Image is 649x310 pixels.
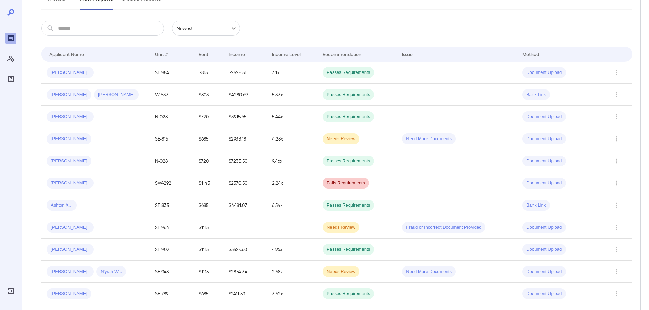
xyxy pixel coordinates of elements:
[150,128,193,150] td: SE-815
[323,202,374,209] span: Passes Requirements
[522,69,566,76] span: Document Upload
[223,150,266,172] td: $7235.50
[94,92,139,98] span: [PERSON_NAME]
[193,128,223,150] td: $685
[402,268,456,275] span: Need More Documents
[323,180,369,186] span: Fails Requirements
[47,291,91,297] span: [PERSON_NAME]
[266,62,317,84] td: 3.1x
[611,266,622,277] button: Row Actions
[522,92,550,98] span: Bank Link
[47,246,94,253] span: [PERSON_NAME]..
[611,133,622,144] button: Row Actions
[155,50,168,58] div: Unit #
[522,291,566,297] span: Document Upload
[223,128,266,150] td: $2933.18
[266,128,317,150] td: 4.28x
[5,285,16,296] div: Log Out
[522,114,566,120] span: Document Upload
[49,50,84,58] div: Applicant Name
[266,216,317,239] td: -
[193,150,223,172] td: $720
[611,288,622,299] button: Row Actions
[522,158,566,164] span: Document Upload
[150,172,193,194] td: SW-292
[47,268,94,275] span: [PERSON_NAME]..
[47,92,91,98] span: [PERSON_NAME]
[266,106,317,128] td: 5.44x
[229,50,245,58] div: Income
[193,106,223,128] td: $720
[266,84,317,106] td: 5.33x
[323,268,359,275] span: Needs Review
[150,106,193,128] td: N-028
[96,268,126,275] span: N'yrah W...
[150,283,193,305] td: SE-789
[47,158,91,164] span: [PERSON_NAME]
[522,246,566,253] span: Document Upload
[223,84,266,106] td: $4280.69
[223,261,266,283] td: $2874.34
[611,200,622,211] button: Row Actions
[47,114,94,120] span: [PERSON_NAME]..
[223,62,266,84] td: $2528.51
[150,150,193,172] td: N-028
[223,172,266,194] td: $2570.50
[522,50,539,58] div: Method
[323,224,359,231] span: Needs Review
[323,246,374,253] span: Passes Requirements
[522,202,550,209] span: Bank Link
[402,136,456,142] span: Need More Documents
[402,50,413,58] div: Issue
[150,62,193,84] td: SE-984
[223,283,266,305] td: $2411.59
[323,69,374,76] span: Passes Requirements
[199,50,210,58] div: Rent
[47,136,91,142] span: [PERSON_NAME]
[611,222,622,233] button: Row Actions
[193,172,223,194] td: $1145
[522,268,566,275] span: Document Upload
[323,92,374,98] span: Passes Requirements
[150,261,193,283] td: SE-948
[323,50,361,58] div: Recommendation
[193,62,223,84] td: $815
[402,224,485,231] span: Fraud or Incorrect Document Provided
[193,283,223,305] td: $685
[193,239,223,261] td: $1115
[5,74,16,84] div: FAQ
[522,180,566,186] span: Document Upload
[150,239,193,261] td: SE-902
[172,21,240,36] div: Newest
[323,114,374,120] span: Passes Requirements
[193,84,223,106] td: $803
[150,216,193,239] td: SE-964
[323,136,359,142] span: Needs Review
[47,224,94,231] span: [PERSON_NAME]..
[223,106,266,128] td: $3915.65
[522,224,566,231] span: Document Upload
[611,178,622,189] button: Row Actions
[193,216,223,239] td: $1115
[266,194,317,216] td: 6.54x
[266,172,317,194] td: 2.24x
[47,180,94,186] span: [PERSON_NAME]..
[223,239,266,261] td: $5529.60
[223,194,266,216] td: $4481.07
[266,239,317,261] td: 4.96x
[611,111,622,122] button: Row Actions
[611,244,622,255] button: Row Actions
[272,50,301,58] div: Income Level
[266,150,317,172] td: 9.46x
[266,283,317,305] td: 3.52x
[522,136,566,142] span: Document Upload
[5,53,16,64] div: Manage Users
[193,261,223,283] td: $1115
[5,33,16,44] div: Reports
[150,194,193,216] td: SE-835
[323,291,374,297] span: Passes Requirements
[47,202,77,209] span: Ashton X...
[611,67,622,78] button: Row Actions
[150,84,193,106] td: W-533
[193,194,223,216] td: $685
